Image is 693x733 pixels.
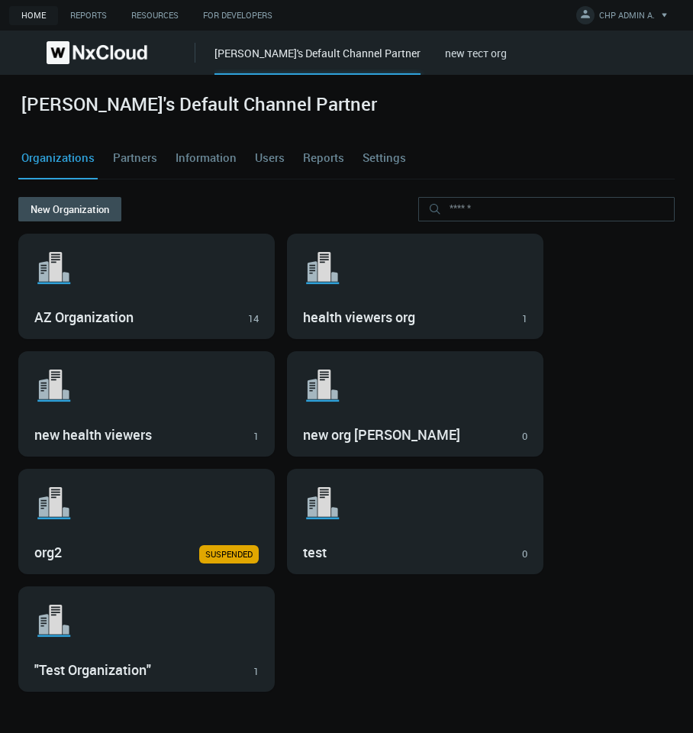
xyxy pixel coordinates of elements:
[522,547,527,562] div: 0
[58,6,119,25] a: Reports
[110,137,160,179] a: Partners
[248,312,259,327] div: 14
[300,137,347,179] a: Reports
[47,41,147,64] img: Nx Cloud logo
[303,544,505,561] h3: test
[522,312,527,327] div: 1
[214,45,421,75] div: [PERSON_NAME]'s Default Channel Partner
[34,309,237,326] h3: AZ Organization
[34,662,237,679] h3: "Test Organization"
[599,9,655,27] span: CHP ADMIN A.
[522,429,527,444] div: 0
[252,137,288,179] a: Users
[303,427,505,444] h3: new org [PERSON_NAME]
[253,664,259,680] div: 1
[303,309,505,326] h3: health viewers org
[18,197,121,221] button: New Organization
[21,93,377,115] h2: [PERSON_NAME]'s Default Channel Partner
[9,6,58,25] a: Home
[199,545,259,563] a: SUSPENDED
[359,137,409,179] a: Settings
[34,427,237,444] h3: new health viewers
[253,429,259,444] div: 1
[119,6,191,25] a: Resources
[445,46,507,60] a: new тест org
[191,6,285,25] a: For Developers
[34,544,199,561] h3: org2
[18,137,98,179] a: Organizations
[172,137,240,179] a: Information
